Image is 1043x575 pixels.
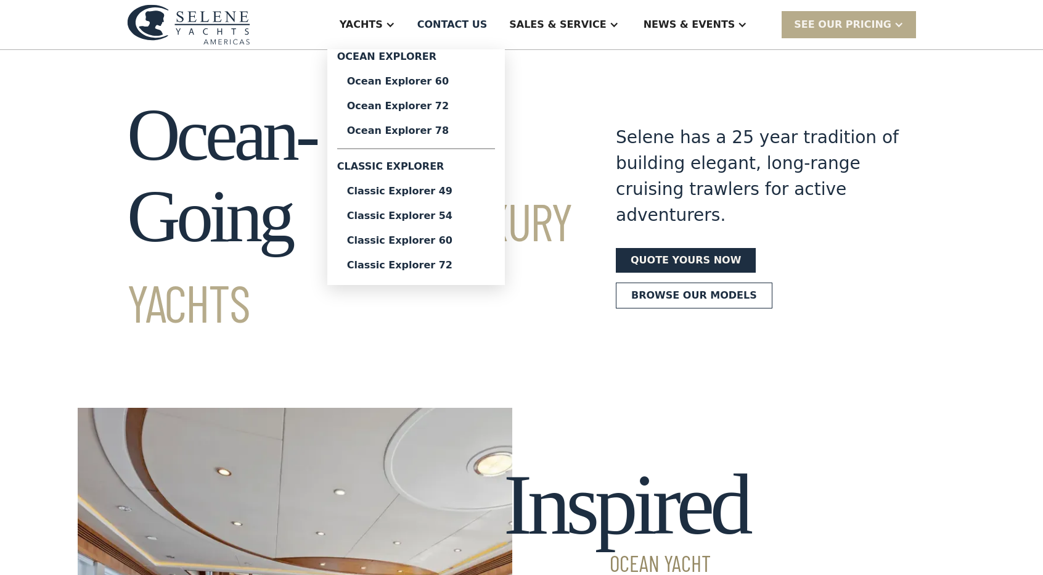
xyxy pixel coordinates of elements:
[337,69,495,94] a: Ocean Explorer 60
[327,49,505,285] nav: Yachts
[782,11,916,38] div: SEE Our Pricing
[127,4,250,44] img: logo
[337,179,495,204] a: Classic Explorer 49
[337,253,495,278] a: Classic Explorer 72
[337,94,495,118] a: Ocean Explorer 72
[504,552,748,574] span: Ocean Yacht
[794,17,891,32] div: SEE Our Pricing
[127,94,571,339] h1: Ocean-Going
[347,211,485,221] div: Classic Explorer 54
[347,260,485,270] div: Classic Explorer 72
[337,204,495,228] a: Classic Explorer 54
[337,154,495,179] div: Classic Explorer
[347,236,485,246] div: Classic Explorer 60
[340,17,383,32] div: Yachts
[337,228,495,253] a: Classic Explorer 60
[509,17,606,32] div: Sales & Service
[616,248,756,273] a: Quote yours now
[347,126,485,136] div: Ocean Explorer 78
[644,17,735,32] div: News & EVENTS
[337,49,495,69] div: Ocean Explorer
[616,283,772,308] a: Browse our models
[347,186,485,196] div: Classic Explorer 49
[417,17,488,32] div: Contact US
[347,101,485,111] div: Ocean Explorer 72
[616,125,899,228] div: Selene has a 25 year tradition of building elegant, long-range cruising trawlers for active adven...
[347,77,485,86] div: Ocean Explorer 60
[337,118,495,143] a: Ocean Explorer 78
